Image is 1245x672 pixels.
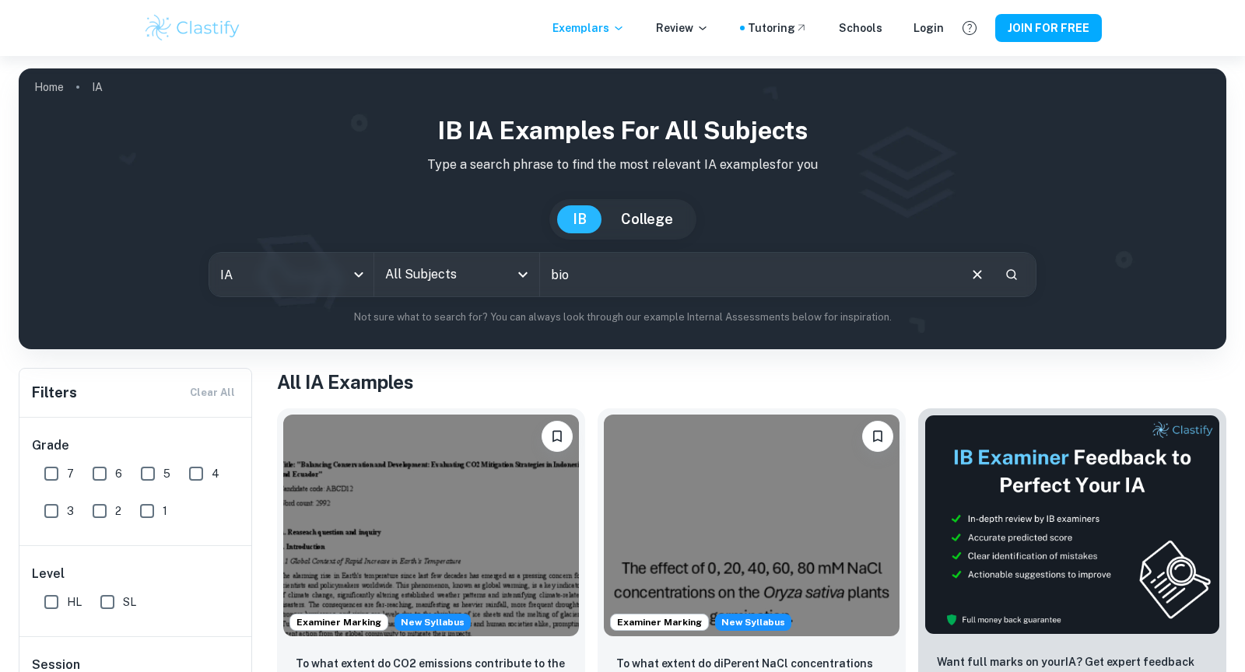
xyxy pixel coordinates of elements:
[611,615,708,629] span: Examiner Marking
[115,502,121,520] span: 2
[715,614,791,631] div: Starting from the May 2026 session, the ESS IA requirements have changed. We created this exempla...
[67,593,82,611] span: HL
[924,415,1220,635] img: Thumbnail
[209,253,373,296] div: IA
[963,260,992,289] button: Clear
[163,502,167,520] span: 1
[123,593,136,611] span: SL
[956,15,983,41] button: Help and Feedback
[115,465,122,482] span: 6
[31,310,1214,325] p: Not sure what to search for? You can always look through our example Internal Assessments below f...
[19,68,1226,349] img: profile cover
[557,205,602,233] button: IB
[32,436,240,455] h6: Grade
[715,614,791,631] span: New Syllabus
[656,19,709,37] p: Review
[290,615,388,629] span: Examiner Marking
[995,14,1102,42] button: JOIN FOR FREE
[395,614,471,631] span: New Syllabus
[67,502,74,520] span: 3
[277,368,1226,396] h1: All IA Examples
[552,19,625,37] p: Exemplars
[283,415,579,636] img: ESS IA example thumbnail: To what extent do CO2 emissions contribu
[998,261,1025,288] button: Search
[748,19,808,37] a: Tutoring
[92,79,103,96] p: IA
[862,421,893,452] button: Please log in to bookmark exemplars
[839,19,882,37] a: Schools
[34,76,64,98] a: Home
[31,156,1214,174] p: Type a search phrase to find the most relevant IA examples for you
[605,205,689,233] button: College
[143,12,242,44] img: Clastify logo
[31,112,1214,149] h1: IB IA examples for all subjects
[212,465,219,482] span: 4
[32,565,240,583] h6: Level
[512,264,534,285] button: Open
[32,382,77,404] h6: Filters
[542,421,573,452] button: Please log in to bookmark exemplars
[540,253,956,296] input: E.g. player arrangements, enthalpy of combustion, analysis of a big city...
[163,465,170,482] span: 5
[604,415,900,636] img: ESS IA example thumbnail: To what extent do diPerent NaCl concentr
[395,614,471,631] div: Starting from the May 2026 session, the ESS IA requirements have changed. We created this exempla...
[914,19,944,37] a: Login
[67,465,74,482] span: 7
